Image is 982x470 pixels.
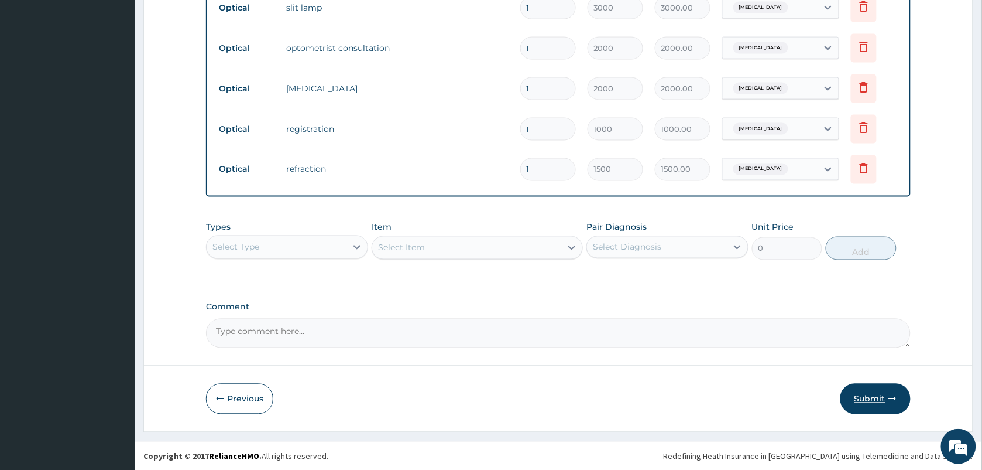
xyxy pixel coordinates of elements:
[213,159,280,180] td: Optical
[733,42,788,54] span: [MEDICAL_DATA]
[586,222,647,233] label: Pair Diagnosis
[733,123,788,135] span: [MEDICAL_DATA]
[372,222,392,233] label: Item
[68,148,162,266] span: We're online!
[733,83,788,94] span: [MEDICAL_DATA]
[280,117,514,141] td: registration
[212,241,259,253] div: Select Type
[209,451,259,462] a: RelianceHMO
[22,59,47,88] img: d_794563401_company_1708531726252_794563401
[213,78,280,100] td: Optical
[213,38,280,59] td: Optical
[206,223,231,233] label: Types
[752,222,794,233] label: Unit Price
[280,158,514,181] td: refraction
[143,451,262,462] strong: Copyright © 2017 .
[280,36,514,60] td: optometrist consultation
[61,66,197,81] div: Chat with us now
[733,2,788,13] span: [MEDICAL_DATA]
[206,384,273,414] button: Previous
[206,302,911,312] label: Comment
[733,164,788,175] span: [MEDICAL_DATA]
[280,77,514,100] td: [MEDICAL_DATA]
[826,237,896,260] button: Add
[664,451,973,462] div: Redefining Heath Insurance in [GEOGRAPHIC_DATA] using Telemedicine and Data Science!
[213,118,280,140] td: Optical
[593,241,661,253] div: Select Diagnosis
[6,320,223,361] textarea: Type your message and hit 'Enter'
[192,6,220,34] div: Minimize live chat window
[840,384,911,414] button: Submit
